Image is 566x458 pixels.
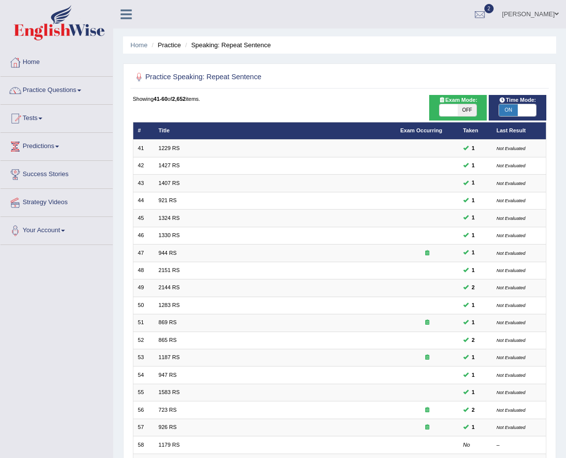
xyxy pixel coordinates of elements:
[469,248,478,257] span: You can still take this question
[458,122,492,139] th: Taken
[497,146,526,151] small: Not Evaluated
[158,162,180,168] a: 1427 RS
[133,436,154,454] td: 58
[0,77,113,101] a: Practice Questions
[469,179,478,187] span: You can still take this question
[0,105,113,129] a: Tests
[497,233,526,238] small: Not Evaluated
[400,424,454,431] div: Exam occurring question
[499,104,517,116] span: ON
[469,301,478,310] span: You can still take this question
[497,441,541,449] div: –
[158,354,180,360] a: 1187 RS
[469,318,478,327] span: You can still take this question
[469,336,478,345] span: You can still take this question
[400,127,442,133] a: Exam Occurring
[158,424,177,430] a: 926 RS
[400,319,454,327] div: Exam occurring question
[469,214,478,222] span: You can still take this question
[497,407,526,413] small: Not Evaluated
[0,133,113,157] a: Predictions
[497,285,526,290] small: Not Evaluated
[497,250,526,256] small: Not Evaluated
[469,231,478,240] span: You can still take this question
[497,215,526,221] small: Not Evaluated
[158,145,180,151] a: 1229 RS
[133,95,547,103] div: Showing of items.
[133,192,154,209] td: 44
[133,122,154,139] th: #
[133,227,154,244] td: 46
[463,442,470,448] em: No
[469,371,478,380] span: You can still take this question
[154,122,396,139] th: Title
[154,96,167,102] b: 41-60
[133,71,389,84] h2: Practice Speaking: Repeat Sentence
[158,442,180,448] a: 1179 RS
[158,302,180,308] a: 1283 RS
[158,232,180,238] a: 1330 RS
[133,140,154,157] td: 41
[469,283,478,292] span: You can still take this question
[469,144,478,153] span: You can still take this question
[492,122,546,139] th: Last Result
[133,262,154,279] td: 48
[0,161,113,185] a: Success Stories
[469,353,478,362] span: You can still take this question
[158,197,177,203] a: 921 RS
[497,425,526,430] small: Not Evaluated
[497,390,526,395] small: Not Evaluated
[158,284,180,290] a: 2144 RS
[497,337,526,343] small: Not Evaluated
[469,406,478,415] span: You can still take this question
[469,423,478,432] span: You can still take this question
[158,389,180,395] a: 1583 RS
[158,267,180,273] a: 2151 RS
[469,196,478,205] span: You can still take this question
[130,41,148,49] a: Home
[400,249,454,257] div: Exam occurring question
[133,175,154,192] td: 43
[133,384,154,401] td: 55
[435,96,480,105] span: Exam Mode:
[497,268,526,273] small: Not Evaluated
[183,40,271,50] li: Speaking: Repeat Sentence
[0,189,113,214] a: Strategy Videos
[158,215,180,221] a: 1324 RS
[497,303,526,308] small: Not Evaluated
[133,366,154,384] td: 54
[497,372,526,378] small: Not Evaluated
[133,210,154,227] td: 45
[497,163,526,168] small: Not Evaluated
[497,198,526,203] small: Not Evaluated
[0,217,113,242] a: Your Account
[497,320,526,325] small: Not Evaluated
[469,266,478,275] span: You can still take this question
[458,104,476,116] span: OFF
[0,49,113,73] a: Home
[158,180,180,186] a: 1407 RS
[133,419,154,436] td: 57
[469,388,478,397] span: You can still take this question
[172,96,186,102] b: 2,652
[133,279,154,297] td: 49
[133,332,154,349] td: 52
[133,157,154,174] td: 42
[400,354,454,362] div: Exam occurring question
[484,4,494,13] span: 2
[469,161,478,170] span: You can still take this question
[133,349,154,366] td: 53
[158,250,177,256] a: 944 RS
[497,181,526,186] small: Not Evaluated
[133,314,154,332] td: 51
[149,40,181,50] li: Practice
[158,337,177,343] a: 865 RS
[133,297,154,314] td: 50
[496,96,539,105] span: Time Mode:
[133,244,154,262] td: 47
[158,407,177,413] a: 723 RS
[400,406,454,414] div: Exam occurring question
[133,401,154,419] td: 56
[429,95,487,121] div: Show exams occurring in exams
[158,319,177,325] a: 869 RS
